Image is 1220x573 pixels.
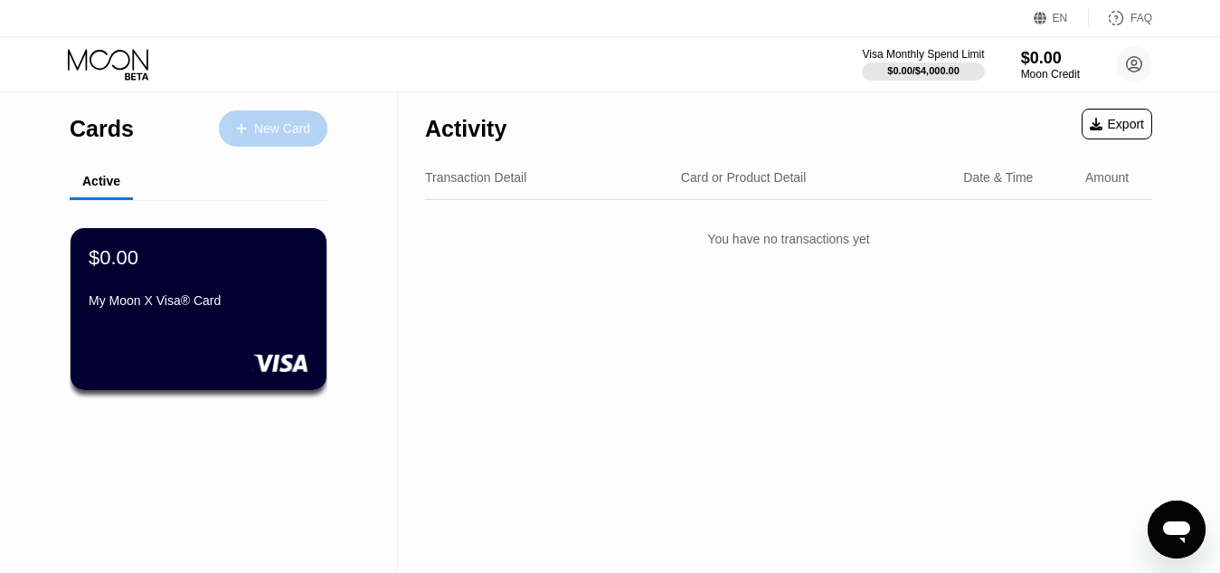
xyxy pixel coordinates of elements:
[425,170,526,185] div: Transaction Detail
[1085,170,1129,185] div: Amount
[254,121,310,137] div: New Card
[681,170,807,185] div: Card or Product Detail
[70,116,134,142] div: Cards
[71,228,326,390] div: $0.00My Moon X Visa® Card
[425,116,506,142] div: Activity
[89,246,138,270] div: $0.00
[887,65,960,76] div: $0.00 / $4,000.00
[1082,109,1152,139] div: Export
[82,174,120,188] div: Active
[89,293,308,308] div: My Moon X Visa® Card
[862,48,984,81] div: Visa Monthly Spend Limit$0.00/$4,000.00
[1021,49,1080,81] div: $0.00Moon Credit
[1021,49,1080,68] div: $0.00
[1021,68,1080,81] div: Moon Credit
[1148,501,1206,559] iframe: Button to launch messaging window
[963,170,1033,185] div: Date & Time
[1034,9,1089,27] div: EN
[1089,9,1152,27] div: FAQ
[1130,12,1152,24] div: FAQ
[425,214,1152,264] div: You have no transactions yet
[1053,12,1068,24] div: EN
[862,48,984,61] div: Visa Monthly Spend Limit
[219,110,327,147] div: New Card
[1090,117,1144,131] div: Export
